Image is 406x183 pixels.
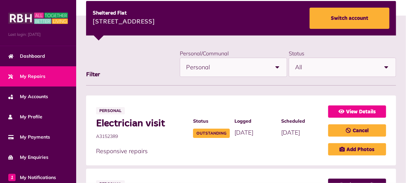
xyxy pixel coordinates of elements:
div: Sheltered Flat [93,9,155,17]
span: Logged [234,118,275,125]
a: Switch account [310,8,389,29]
span: Filter [86,72,100,78]
a: Add Photos [328,143,386,155]
span: My Notifications [8,174,56,181]
span: 1 [8,174,16,181]
span: My Repairs [8,73,45,80]
span: Electrician visit [96,118,186,130]
span: [DATE] [234,129,253,136]
span: My Payments [8,134,50,141]
span: All [295,58,377,77]
a: Cancel [328,124,386,137]
span: Personal [96,107,125,114]
span: My Accounts [8,93,48,100]
span: Personal [186,58,268,77]
span: [DATE] [281,129,300,136]
span: My Profile [8,113,42,120]
label: Status [289,50,304,57]
span: A3152389 [96,133,186,140]
span: Last login: [DATE] [8,31,68,37]
a: View Details [328,105,386,118]
span: Status [193,118,228,125]
span: Dashboard [8,53,45,60]
span: Scheduled [281,118,322,125]
div: [STREET_ADDRESS] [93,17,155,27]
label: Personal/Communal [180,50,229,57]
span: My Enquiries [8,154,48,161]
span: Outstanding [193,129,230,138]
img: MyRBH [8,12,68,25]
p: Responsive repairs [96,147,322,155]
